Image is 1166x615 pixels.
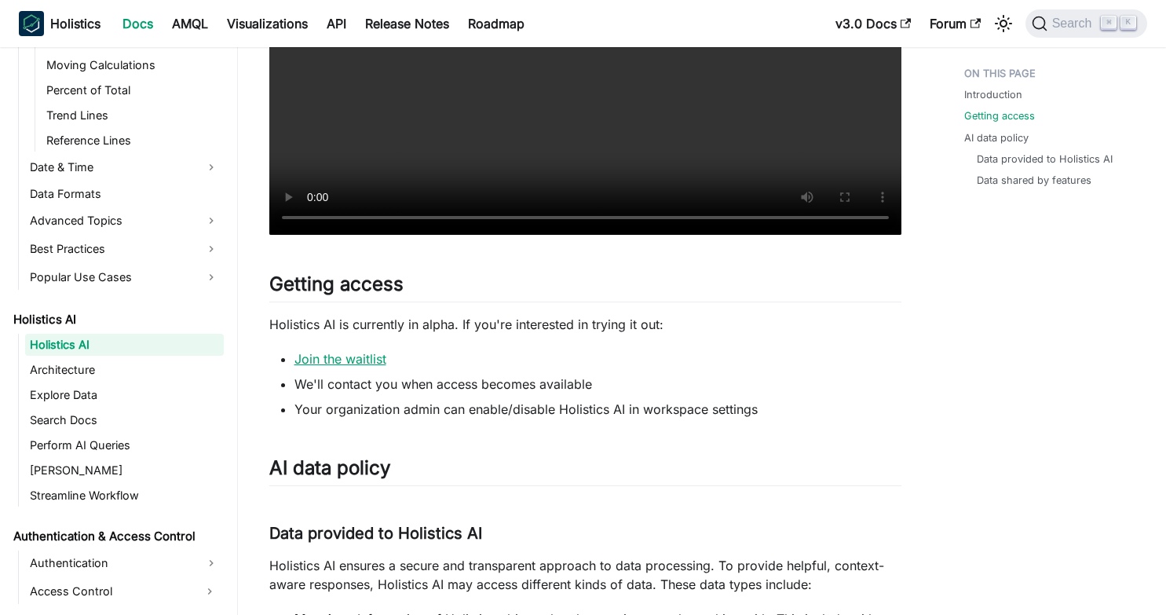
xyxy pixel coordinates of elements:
a: [PERSON_NAME] [25,459,224,481]
a: Explore Data [25,384,224,406]
a: Join the waitlist [294,351,386,367]
a: Data shared by features [977,173,1091,188]
a: HolisticsHolistics [19,11,101,36]
a: Data Formats [25,183,224,205]
a: Docs [113,11,163,36]
a: AMQL [163,11,217,36]
a: Release Notes [356,11,459,36]
kbd: K [1120,16,1136,30]
h2: Getting access [269,273,901,302]
a: Holistics AI [9,309,224,331]
a: Popular Use Cases [25,265,224,290]
span: Search [1047,16,1102,31]
a: Authentication [25,551,224,576]
a: Authentication & Access Control [9,525,224,547]
p: Holistics AI is currently in alpha. If you're interested in trying it out: [269,315,901,334]
button: Search (Command+K) [1025,9,1147,38]
a: Advanced Topics [25,208,224,233]
a: Visualizations [217,11,317,36]
a: Search Docs [25,409,224,431]
h3: Data provided to Holistics AI [269,524,901,544]
a: Introduction [964,87,1022,102]
a: Getting access [964,108,1035,123]
button: Expand sidebar category 'Access Control' [196,579,224,604]
a: Date & Time [25,155,224,180]
a: AI data policy [964,130,1029,145]
a: Moving Calculations [42,54,224,76]
a: Percent of Total [42,79,224,101]
a: Trend Lines [42,104,224,126]
a: Forum [920,11,990,36]
b: Holistics [50,14,101,33]
h2: AI data policy [269,456,901,486]
a: Access Control [25,579,196,604]
p: Holistics AI ensures a secure and transparent approach to data processing. To provide helpful, co... [269,556,901,594]
li: We'll contact you when access becomes available [294,375,901,394]
a: Perform AI Queries [25,434,224,456]
a: Reference Lines [42,130,224,152]
kbd: ⌘ [1101,16,1117,30]
a: Roadmap [459,11,534,36]
a: Best Practices [25,236,224,262]
a: API [317,11,356,36]
nav: Docs sidebar [2,47,238,615]
a: Data provided to Holistics AI [977,152,1113,167]
a: Holistics AI [25,334,224,356]
button: Switch between dark and light mode (currently light mode) [991,11,1016,36]
a: Streamline Workflow [25,485,224,507]
li: Your organization admin can enable/disable Holistics AI in workspace settings [294,400,901,419]
a: Architecture [25,359,224,381]
a: v3.0 Docs [826,11,920,36]
img: Holistics [19,11,44,36]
